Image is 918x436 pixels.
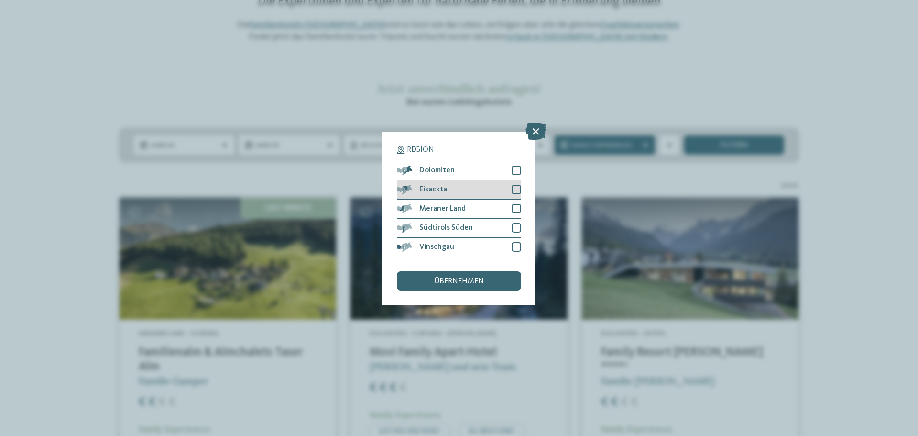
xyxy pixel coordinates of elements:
[419,243,454,251] span: Vinschgau
[434,278,484,285] span: übernehmen
[407,146,434,154] span: Region
[419,224,473,232] span: Südtirols Süden
[419,167,455,174] span: Dolomiten
[419,186,449,193] span: Eisacktal
[419,205,466,212] span: Meraner Land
